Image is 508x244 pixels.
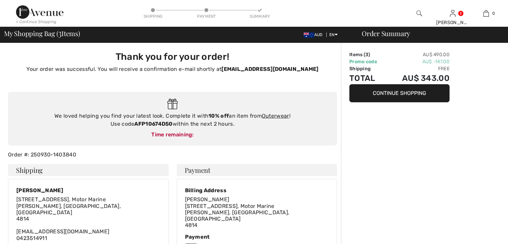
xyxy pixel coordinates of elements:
div: < Continue Shopping [16,19,56,25]
div: [PERSON_NAME] [436,19,469,26]
td: Items ( ) [349,51,386,58]
span: EN [329,32,338,37]
span: My Shopping Bag ( Items) [4,30,80,37]
td: AU$ 490.00 [386,51,450,58]
img: 1ère Avenue [16,5,63,19]
td: AU$ 343.00 [386,72,450,84]
img: search the website [416,9,422,17]
a: 0 [470,9,502,17]
img: My Bag [483,9,489,17]
div: We loved helping you find your latest look. Complete it with an item from ! Use code within the n... [15,112,330,128]
div: [EMAIL_ADDRESS][DOMAIN_NAME] 0423514911 [16,196,160,241]
div: Order #: 250930-1403840 [4,151,341,159]
span: 3 [365,52,368,57]
p: Your order was successful. You will receive a confirmation e-mail shortly at [12,65,333,73]
td: Shipping [349,65,386,72]
div: Order Summary [354,30,504,37]
img: Australian Dollar [304,32,314,38]
h4: Shipping [8,164,169,176]
div: Payment [196,13,216,19]
span: [STREET_ADDRESS], Motor Marine [PERSON_NAME], [GEOGRAPHIC_DATA], [GEOGRAPHIC_DATA] 4814 [185,203,290,229]
span: [PERSON_NAME] [185,196,229,203]
div: Time remaining: [15,131,330,139]
strong: AFP10674D50 [134,121,172,127]
span: AUD [304,32,325,37]
span: [STREET_ADDRESS], Motor Marine [PERSON_NAME], [GEOGRAPHIC_DATA], [GEOGRAPHIC_DATA] 4814 [16,196,121,222]
span: 0 [492,10,495,16]
h3: Thank you for your order! [12,51,333,63]
strong: [EMAIL_ADDRESS][DOMAIN_NAME] [221,66,318,72]
h4: Payment [177,164,337,176]
div: Payment [185,234,329,240]
img: Gift.svg [167,99,178,110]
strong: 10% off [208,113,229,119]
td: Promo code [349,58,386,65]
img: My Info [450,9,456,17]
td: AU$ -147.00 [386,58,450,65]
div: Shipping [143,13,163,19]
a: Outerwear [262,113,289,119]
div: Summary [250,13,270,19]
button: Continue Shopping [349,84,450,102]
div: Billing Address [185,187,329,194]
div: [PERSON_NAME] [16,187,160,194]
a: Sign In [450,10,456,16]
td: Free [386,65,450,72]
span: 3 [58,28,61,37]
td: Total [349,72,386,84]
